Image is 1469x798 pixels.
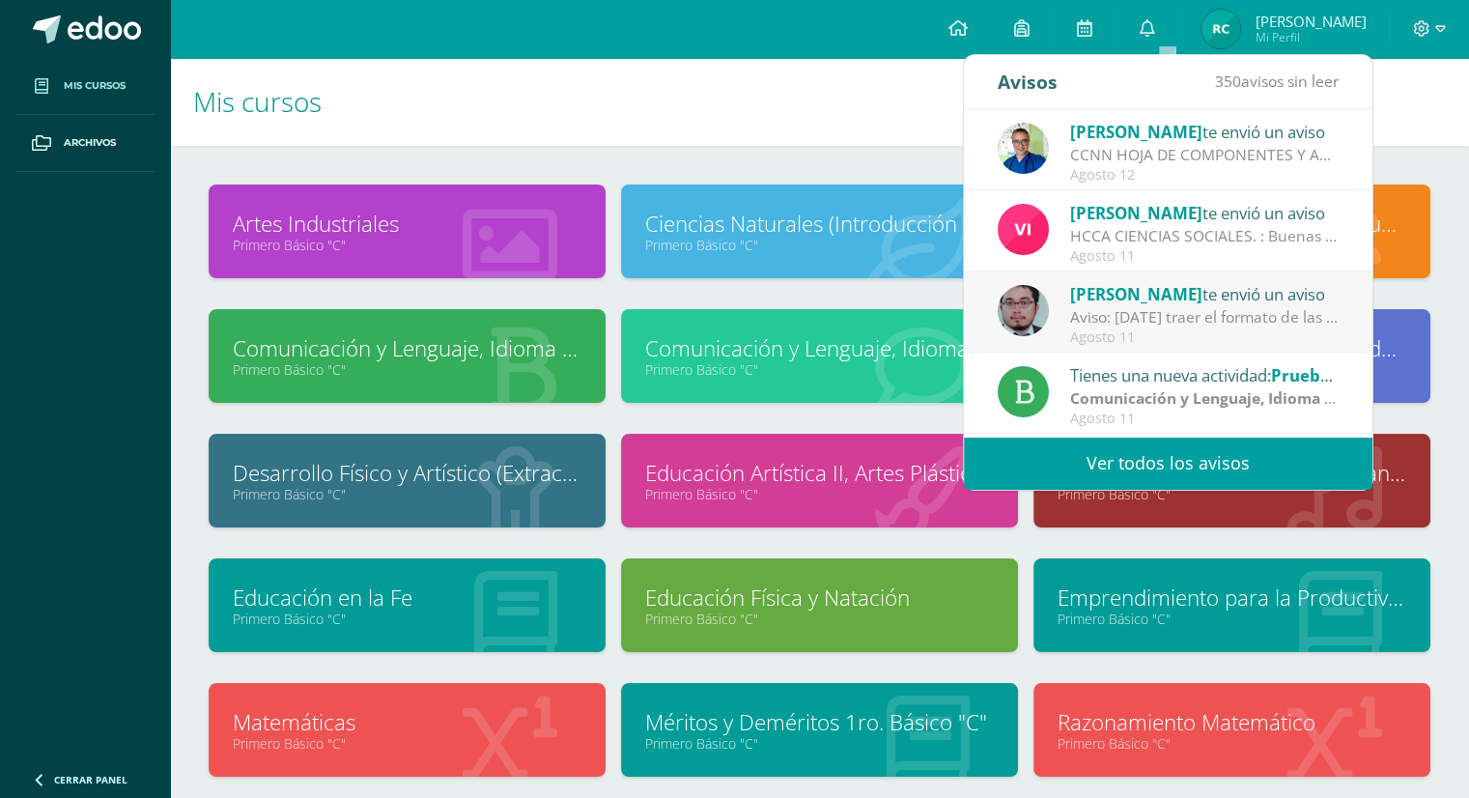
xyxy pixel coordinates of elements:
a: Razonamiento Matemático [1058,707,1406,737]
a: Comunicación y Lenguaje, Idioma Español [233,333,581,363]
a: Primero Básico "C" [645,236,994,254]
div: te envió un aviso [1070,200,1339,225]
a: Educación Artística II, Artes Plásticas [645,458,994,488]
a: Ver todos los avisos [964,437,1372,490]
a: Primero Básico "C" [233,610,581,628]
div: Agosto 12 [1070,167,1339,184]
div: HCCA CIENCIAS SOCIALES. : Buenas tardes a todos, un gusto saludarles. Por este medio envió la HCC... [1070,225,1339,247]
span: Mi Perfil [1255,29,1366,45]
a: Mis cursos [15,58,155,115]
a: Comunicación y Lenguaje, Idioma Extranjero Inglés [645,333,994,363]
a: Primero Básico "C" [645,610,994,628]
a: Desarrollo Físico y Artístico (Extracurricular) [233,458,581,488]
span: avisos sin leer [1215,71,1339,92]
a: Educación en la Fe [233,583,581,613]
span: 350 [1215,71,1241,92]
a: Artes Industriales [233,209,581,239]
div: | Prueba de Logro [1070,387,1339,410]
a: Matemáticas [233,707,581,737]
a: Primero Básico "C" [1058,734,1406,753]
span: [PERSON_NAME] [1070,283,1202,305]
span: Archivos [64,135,116,151]
span: Mis cursos [193,83,322,120]
div: Agosto 11 [1070,248,1339,265]
span: [PERSON_NAME] [1255,12,1366,31]
a: Méritos y Deméritos 1ro. Básico "C" [645,707,994,737]
a: Emprendimiento para la Productividad [1058,583,1406,613]
img: 692ded2a22070436d299c26f70cfa591.png [998,123,1049,174]
div: Agosto 11 [1070,329,1339,346]
span: [PERSON_NAME] [1070,202,1202,224]
span: Cerrar panel [54,773,127,786]
a: Primero Básico "C" [645,734,994,753]
a: Primero Básico "C" [1058,610,1406,628]
div: Avisos [998,55,1058,108]
div: Aviso: Mañana traer el formato de las Grecas terminaremos en clase [1070,306,1339,328]
a: Primero Básico "C" [645,485,994,503]
img: 26a00f5eb213dc1aa4cded5c7343e6cd.png [1201,10,1240,48]
span: [PERSON_NAME] [1070,121,1202,143]
img: 5fac68162d5e1b6fbd390a6ac50e103d.png [998,285,1049,336]
a: Primero Básico "C" [233,485,581,503]
a: Primero Básico "C" [233,360,581,379]
div: te envió un aviso [1070,281,1339,306]
div: CCNN HOJA DE COMPONENTES Y ACTIVIADES IV UNIDAD: TEMAS IV UNIDAD - Método científico - La célula ... [1070,144,1339,166]
strong: Comunicación y Lenguaje, Idioma Español [1070,387,1383,409]
div: Tienes una nueva actividad: [1070,362,1339,387]
span: Mis cursos [64,78,126,94]
a: Educación Física y Natación [645,583,994,613]
a: Primero Básico "C" [1058,485,1406,503]
div: te envió un aviso [1070,119,1339,144]
a: Primero Básico "C" [233,734,581,753]
a: Ciencias Naturales (Introducción a la Biología) [645,209,994,239]
img: bd6d0aa147d20350c4821b7c643124fa.png [998,204,1049,255]
a: Archivos [15,115,155,172]
div: Agosto 11 [1070,411,1339,427]
a: Primero Básico "C" [645,360,994,379]
span: Prueba de logro [1271,364,1398,386]
a: Primero Básico "C" [233,236,581,254]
